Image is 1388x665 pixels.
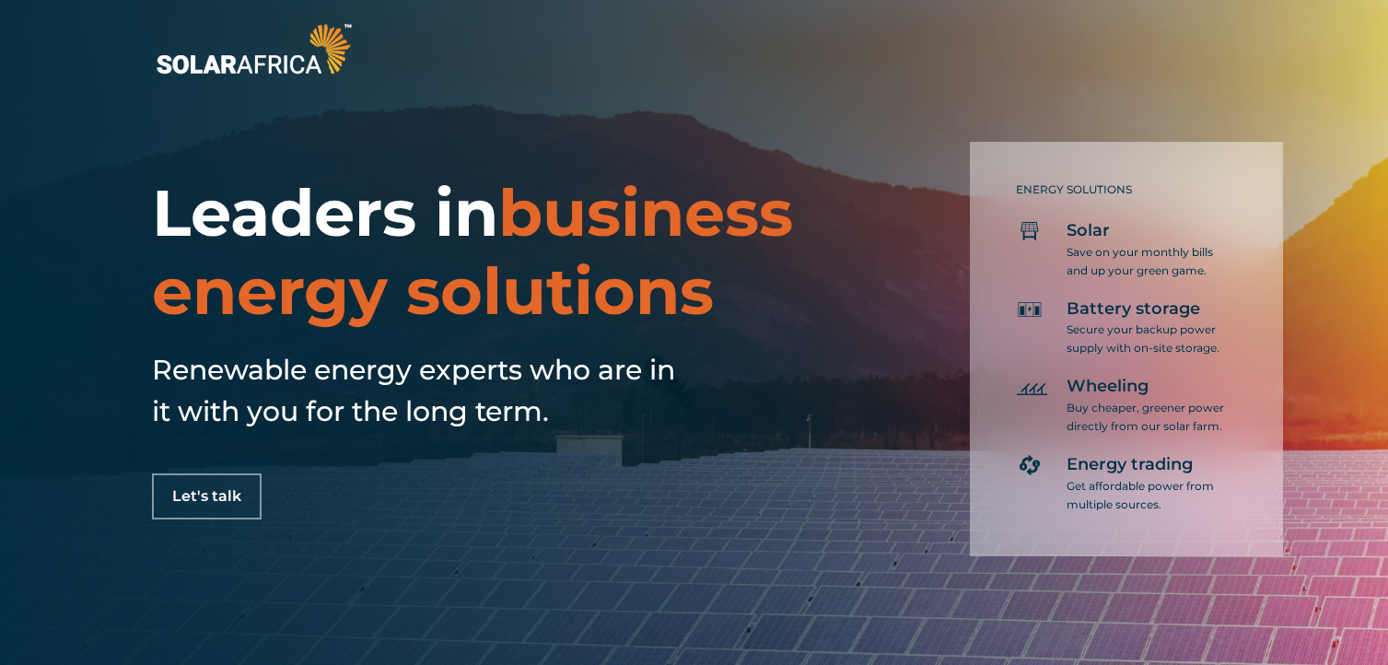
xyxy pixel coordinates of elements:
a: Let's talk [152,473,262,519]
span: Solar [1067,220,1110,242]
h5: ENERGY SOLUTIONS [1016,183,1228,196]
h5: Renewable energy experts who are in it with you for the long term. [152,349,686,432]
p: Buy cheaper, greener power directly from our solar farm. [1067,399,1228,436]
span: Let's talk [172,489,241,504]
span: business energy solutions [152,173,793,331]
span: Battery storage [1067,298,1200,321]
span: Wheeling [1067,376,1149,398]
p: Save on your monthly bills and up your green game. [1067,243,1228,280]
p: Secure your backup power supply with on-site storage. [1067,321,1228,357]
h1: Leaders in [152,174,813,331]
span: Energy trading [1067,454,1193,476]
p: Get affordable power from multiple sources. [1067,477,1228,514]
